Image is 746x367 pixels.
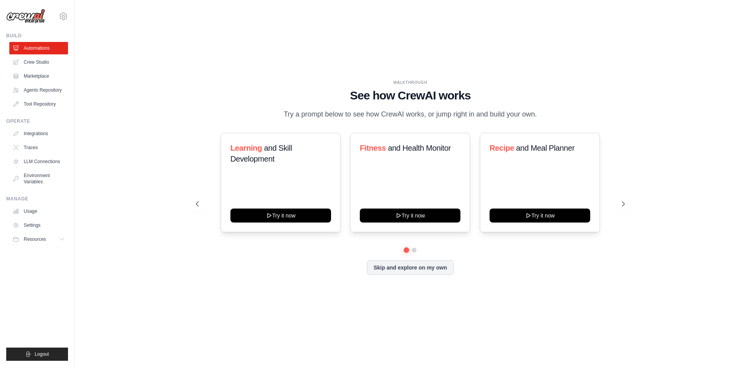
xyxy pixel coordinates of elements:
a: Usage [9,205,68,217]
a: LLM Connections [9,155,68,168]
div: WALKTHROUGH [196,80,625,85]
button: Try it now [360,209,460,223]
div: Build [6,33,68,39]
span: and Health Monitor [388,144,451,152]
div: Manage [6,196,68,202]
a: Agents Repository [9,84,68,96]
a: Marketplace [9,70,68,82]
button: Try it now [230,209,331,223]
a: Integrations [9,127,68,140]
h1: See how CrewAI works [196,89,625,103]
a: Environment Variables [9,169,68,188]
iframe: Chat Widget [707,330,746,367]
span: Resources [24,236,46,242]
span: Recipe [490,144,514,152]
img: Logo [6,9,45,24]
span: Learning [230,144,262,152]
a: Settings [9,219,68,231]
div: Operate [6,118,68,124]
a: Automations [9,42,68,54]
a: Tool Repository [9,98,68,110]
button: Logout [6,348,68,361]
p: Try a prompt below to see how CrewAI works, or jump right in and build your own. [280,109,541,120]
span: Fitness [360,144,386,152]
span: and Skill Development [230,144,292,163]
button: Try it now [490,209,590,223]
span: Logout [35,351,49,357]
span: and Meal Planner [516,144,574,152]
button: Skip and explore on my own [367,260,453,275]
a: Traces [9,141,68,154]
button: Resources [9,233,68,245]
a: Crew Studio [9,56,68,68]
